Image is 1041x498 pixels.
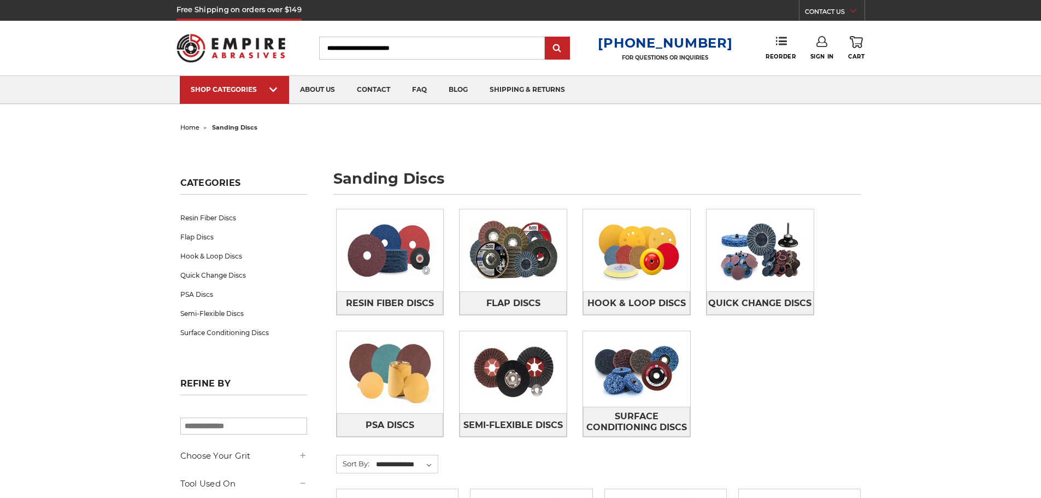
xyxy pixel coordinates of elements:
[460,331,567,413] img: Semi-Flexible Discs
[460,413,567,437] a: Semi-Flexible Discs
[337,455,369,472] label: Sort By:
[598,35,732,51] a: [PHONE_NUMBER]
[810,53,834,60] span: Sign In
[707,291,814,315] a: Quick Change Discs
[460,209,567,291] img: Flap Discs
[708,294,811,313] span: Quick Change Discs
[289,76,346,104] a: about us
[180,378,307,395] h5: Refine by
[180,477,307,490] h5: Tool Used On
[177,27,286,69] img: Empire Abrasives
[180,247,307,266] a: Hook & Loop Discs
[180,323,307,342] a: Surface Conditioning Discs
[766,36,796,60] a: Reorder
[438,76,479,104] a: blog
[180,266,307,285] a: Quick Change Discs
[546,38,568,60] input: Submit
[587,294,686,313] span: Hook & Loop Discs
[766,53,796,60] span: Reorder
[848,53,864,60] span: Cart
[180,227,307,247] a: Flap Discs
[848,36,864,60] a: Cart
[707,209,814,291] img: Quick Change Discs
[337,331,444,413] img: PSA Discs
[583,407,690,437] a: Surface Conditioning Discs
[337,413,444,437] a: PSA Discs
[346,294,434,313] span: Resin Fiber Discs
[212,124,257,131] span: sanding discs
[583,209,690,291] img: Hook & Loop Discs
[486,294,540,313] span: Flap Discs
[180,285,307,304] a: PSA Discs
[460,291,567,315] a: Flap Discs
[401,76,438,104] a: faq
[337,291,444,315] a: Resin Fiber Discs
[598,54,732,61] p: FOR QUESTIONS OR INQUIRIES
[584,407,690,437] span: Surface Conditioning Discs
[333,171,861,195] h1: sanding discs
[337,209,444,291] img: Resin Fiber Discs
[583,331,690,407] img: Surface Conditioning Discs
[180,449,307,462] h5: Choose Your Grit
[346,76,401,104] a: contact
[463,416,563,435] span: Semi-Flexible Discs
[805,5,864,21] a: CONTACT US
[191,85,278,93] div: SHOP CATEGORIES
[180,304,307,323] a: Semi-Flexible Discs
[180,124,199,131] a: home
[583,291,690,315] a: Hook & Loop Discs
[180,178,307,195] h5: Categories
[479,76,576,104] a: shipping & returns
[374,456,438,473] select: Sort By:
[180,208,307,227] a: Resin Fiber Discs
[366,416,414,435] span: PSA Discs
